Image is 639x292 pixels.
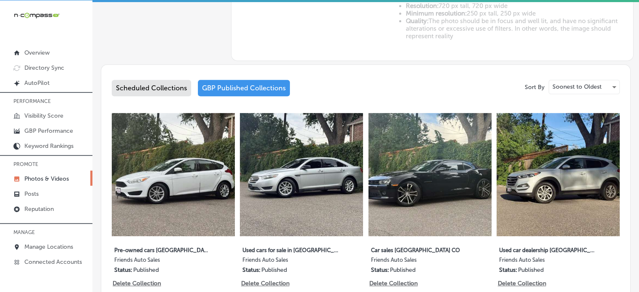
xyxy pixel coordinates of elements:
[241,280,289,287] p: Delete Collection
[242,266,260,274] p: Status:
[198,80,290,96] div: GBP Published Collections
[112,113,235,236] img: Collection thumbnail
[518,266,544,274] p: Published
[371,266,389,274] p: Status:
[371,257,467,266] label: Friends Auto Sales
[499,266,517,274] p: Status:
[552,83,602,91] p: Soonest to Oldest
[369,280,417,287] p: Delete Collection
[24,175,69,182] p: Photos & Videos
[549,80,619,94] div: Soonest to Oldest
[525,84,544,91] p: Sort By
[24,64,64,71] p: Directory Sync
[114,257,210,266] label: Friends Auto Sales
[242,257,338,266] label: Friends Auto Sales
[114,266,132,274] p: Status:
[133,266,159,274] p: Published
[24,127,73,134] p: GBP Performance
[261,266,287,274] p: Published
[13,11,60,19] img: 660ab0bf-5cc7-4cb8-ba1c-48b5ae0f18e60NCTV_CLogo_TV_Black_-500x88.png
[24,190,39,197] p: Posts
[240,113,363,236] img: Collection thumbnail
[498,280,545,287] p: Delete Collection
[368,113,492,236] img: Collection thumbnail
[390,266,415,274] p: Published
[24,112,63,119] p: Visibility Score
[499,257,595,266] label: Friends Auto Sales
[24,258,82,266] p: Connected Accounts
[113,280,160,287] p: Delete Collection
[112,80,191,96] div: Scheduled Collections
[24,205,54,213] p: Reputation
[24,49,50,56] p: Overview
[114,242,210,257] label: Pre-owned cars [GEOGRAPHIC_DATA]
[24,79,50,87] p: AutoPilot
[24,142,74,150] p: Keyword Rankings
[242,242,338,257] label: Used cars for sale in [GEOGRAPHIC_DATA]
[24,243,73,250] p: Manage Locations
[499,242,595,257] label: Used car dealership [GEOGRAPHIC_DATA]
[371,242,467,257] label: Car sales [GEOGRAPHIC_DATA] CO
[497,113,620,236] img: Collection thumbnail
